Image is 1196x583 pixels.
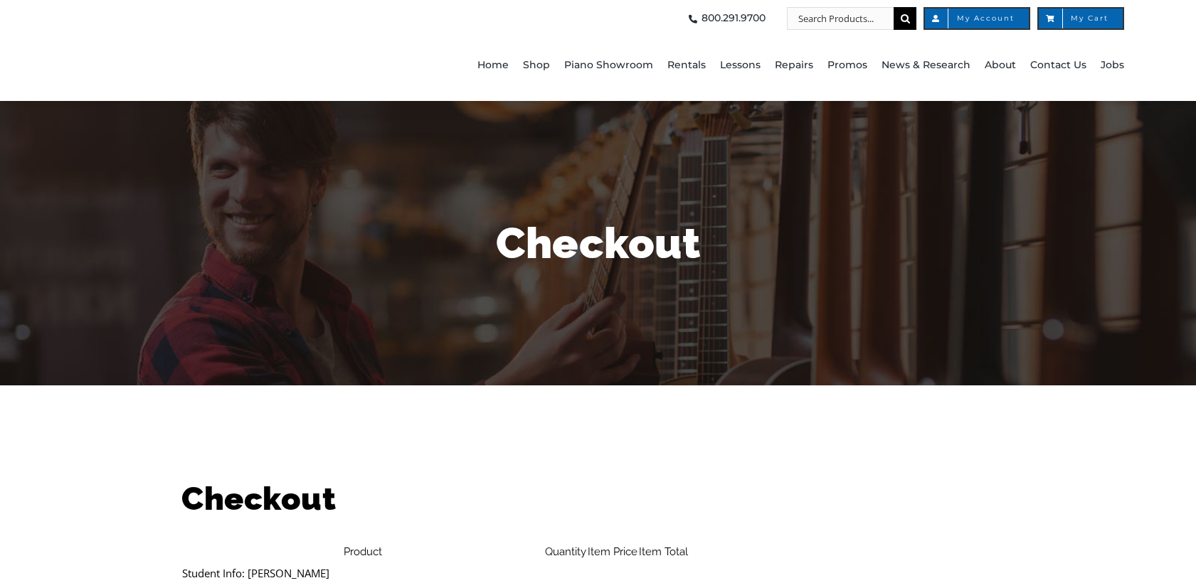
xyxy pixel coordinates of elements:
a: News & Research [882,30,970,101]
h1: Checkout [181,476,1014,521]
a: Lessons [720,30,761,101]
span: My Account [939,15,1015,22]
input: Search [894,7,916,30]
a: Home [477,30,509,101]
span: Piano Showroom [564,54,653,77]
a: Rentals [667,30,706,101]
span: News & Research [882,54,970,77]
span: Shop [523,54,550,77]
span: Lessons [720,54,761,77]
th: Item Total [638,543,689,561]
nav: Main Menu [345,30,1124,101]
span: My Cart [1053,15,1108,22]
a: My Cart [1037,7,1124,30]
th: Item Price [587,543,638,561]
span: Rentals [667,54,706,77]
span: About [985,54,1016,77]
a: taylors-music-store-west-chester [72,11,214,25]
input: Search Products... [787,7,894,30]
h1: Checkout [182,213,1015,273]
a: Shop [523,30,550,101]
a: My Account [924,7,1030,30]
span: Promos [827,54,867,77]
span: Repairs [775,54,813,77]
span: Contact Us [1030,54,1086,77]
span: Jobs [1101,54,1124,77]
a: 800.291.9700 [684,7,766,30]
a: Jobs [1101,30,1124,101]
span: 800.291.9700 [702,7,766,30]
a: Contact Us [1030,30,1086,101]
a: Repairs [775,30,813,101]
a: Piano Showroom [564,30,653,101]
th: Quantity [544,543,587,561]
a: About [985,30,1016,101]
th: Product [181,543,544,561]
nav: Top Right [345,7,1124,30]
a: Promos [827,30,867,101]
span: Home [477,54,509,77]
